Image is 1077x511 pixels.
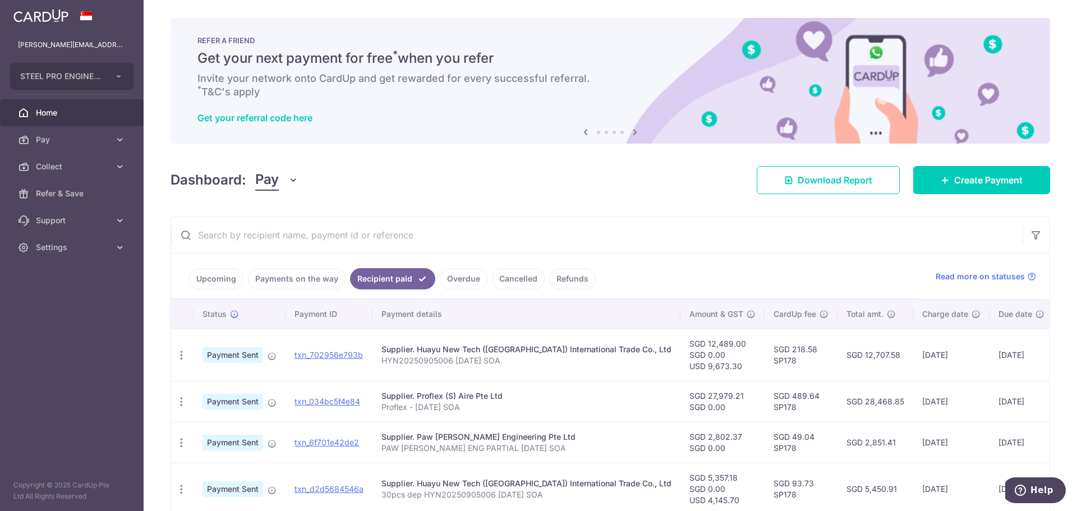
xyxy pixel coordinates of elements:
td: [DATE] [913,422,989,463]
p: 30pcs dep HYN20250905006 [DATE] SOA [381,489,671,500]
img: CardUp [13,9,68,22]
h5: Get your next payment for free when you refer [197,49,1023,67]
div: Supplier. Huayu New Tech ([GEOGRAPHIC_DATA]) International Trade Co., Ltd [381,478,671,489]
span: Create Payment [954,173,1023,187]
input: Search by recipient name, payment id or reference [171,217,1023,253]
p: [PERSON_NAME][EMAIL_ADDRESS][DOMAIN_NAME] [18,39,126,50]
p: HYN20250905006 [DATE] SOA [381,355,671,366]
td: SGD 2,851.41 [837,422,913,463]
span: Payment Sent [202,481,263,497]
div: Supplier. Huayu New Tech ([GEOGRAPHIC_DATA]) International Trade Co., Ltd [381,344,671,355]
span: Payment Sent [202,347,263,363]
a: txn_6f701e42de2 [294,438,359,447]
span: Due date [998,309,1032,320]
a: Overdue [440,268,487,289]
td: [DATE] [989,381,1053,422]
span: Total amt. [846,309,883,320]
iframe: Opens a widget where you can find more information [1005,477,1066,505]
td: SGD 49.04 SP178 [765,422,837,463]
div: Supplier. Paw [PERSON_NAME] Engineering Pte Ltd [381,431,671,443]
a: txn_034bc5f4e84 [294,397,360,406]
span: Status [202,309,227,320]
td: SGD 489.64 SP178 [765,381,837,422]
a: Upcoming [189,268,243,289]
span: Home [36,107,110,118]
a: txn_d2d5684546a [294,484,363,494]
th: Payment ID [286,300,372,329]
span: Download Report [798,173,872,187]
h4: Dashboard: [171,170,246,190]
a: Create Payment [913,166,1050,194]
p: REFER A FRIEND [197,36,1023,45]
p: PAW [PERSON_NAME] ENG PARTIAL [DATE] SOA [381,443,671,454]
span: Collect [36,161,110,172]
img: RAF banner [171,18,1050,144]
p: Proflex - [DATE] SOA [381,402,671,413]
th: Payment details [372,300,680,329]
a: Recipient paid [350,268,435,289]
a: Payments on the way [248,268,346,289]
a: Download Report [757,166,900,194]
span: Pay [36,134,110,145]
td: SGD 218.58 SP178 [765,329,837,381]
span: Payment Sent [202,435,263,450]
span: Support [36,215,110,226]
span: Refer & Save [36,188,110,199]
button: Pay [255,169,298,191]
td: SGD 2,802.37 SGD 0.00 [680,422,765,463]
td: [DATE] [989,422,1053,463]
span: Settings [36,242,110,253]
td: [DATE] [989,329,1053,381]
span: Payment Sent [202,394,263,409]
td: [DATE] [913,329,989,381]
a: Cancelled [492,268,545,289]
td: SGD 12,489.00 SGD 0.00 USD 9,673.30 [680,329,765,381]
td: SGD 27,979.21 SGD 0.00 [680,381,765,422]
span: CardUp fee [774,309,816,320]
button: STEEL PRO ENGINEERING PTE LTD [10,63,134,90]
span: Amount & GST [689,309,743,320]
span: STEEL PRO ENGINEERING PTE LTD [20,71,103,82]
span: Read more on statuses [936,271,1025,282]
a: Read more on statuses [936,271,1036,282]
h6: Invite your network onto CardUp and get rewarded for every successful referral. T&C's apply [197,72,1023,99]
span: Charge date [922,309,968,320]
a: Get your referral code here [197,112,312,123]
div: Supplier. Proflex (S) Aire Pte Ltd [381,390,671,402]
td: [DATE] [913,381,989,422]
td: SGD 28,468.85 [837,381,913,422]
a: Refunds [549,268,596,289]
span: Pay [255,169,279,191]
a: txn_702956e793b [294,350,363,360]
td: SGD 12,707.58 [837,329,913,381]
